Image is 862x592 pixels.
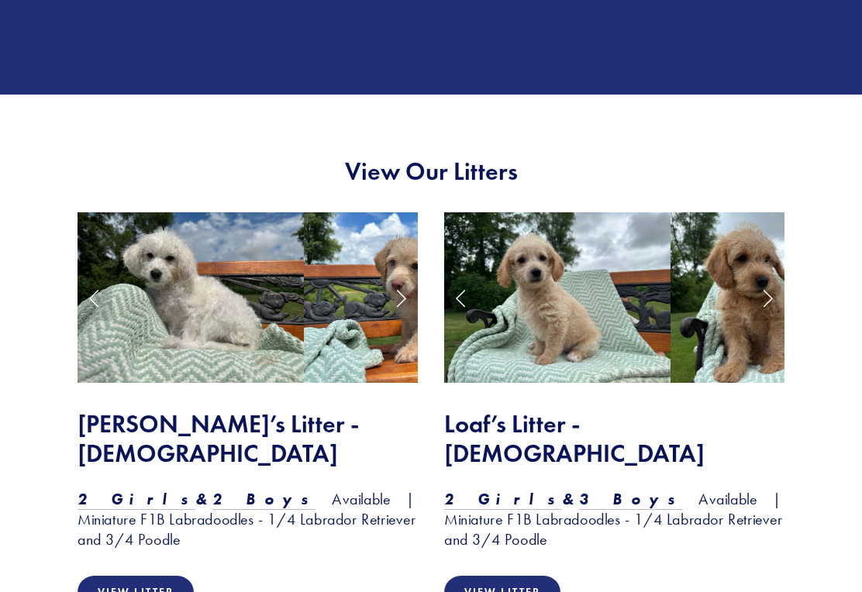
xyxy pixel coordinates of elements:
h2: Loaf’s Litter - [DEMOGRAPHIC_DATA] [444,409,784,469]
em: & [562,490,579,508]
h2: [PERSON_NAME]’s Litter - [DEMOGRAPHIC_DATA] [78,409,418,469]
em: 2 Girls [444,490,562,508]
em: & [195,490,212,508]
h3: Available | Miniature F1B Labradoodles - 1/4 Labrador Retriever and 3/4 Poodle [444,489,784,549]
em: 2 Girls [78,490,195,508]
a: Next Slide [384,274,418,321]
a: 2 Girls [444,490,562,510]
a: Next Slide [750,274,784,321]
img: Rey 10.jpg [78,212,304,383]
a: Previous Slide [444,274,478,321]
em: 2 Boys [212,490,316,508]
em: 3 Boys [579,490,683,508]
h2: View Our Litters [78,157,784,186]
img: Padmé Amidala 11.jpg [304,212,530,383]
a: 2 Girls [78,490,195,510]
a: 3 Boys [579,490,683,510]
h3: Available | Miniature F1B Labradoodles - 1/4 Labrador Retriever and 3/4 Poodle [78,489,418,549]
a: Previous Slide [78,274,112,321]
a: 2 Boys [212,490,316,510]
img: Honeybun 8.jpg [444,212,671,383]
